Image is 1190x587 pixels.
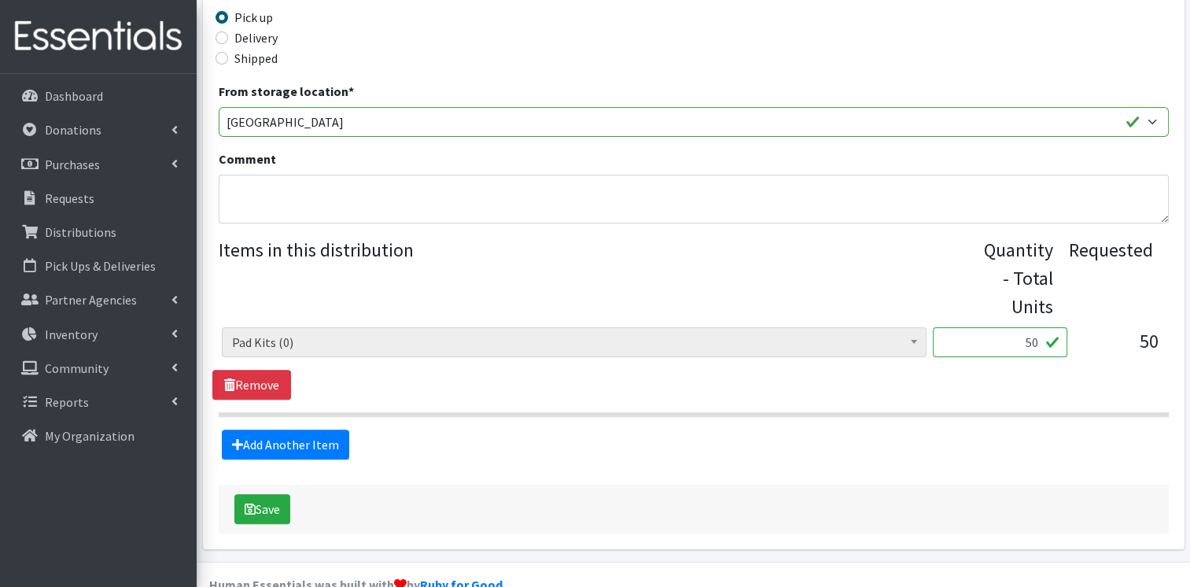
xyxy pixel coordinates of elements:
a: Inventory [6,319,190,350]
a: My Organization [6,420,190,452]
a: Add Another Item [222,430,349,460]
a: Requests [6,183,190,214]
p: Purchases [45,157,100,172]
a: Dashboard [6,80,190,112]
p: Reports [45,394,89,410]
a: Partner Agencies [6,284,190,316]
abbr: required [348,83,354,99]
div: 50 [1080,327,1159,370]
button: Save [234,494,290,524]
p: Requests [45,190,94,206]
a: Pick Ups & Deliveries [6,250,190,282]
label: Pick up [234,8,273,27]
label: From storage location [219,82,354,101]
label: Shipped [234,49,278,68]
input: Quantity [933,327,1067,357]
p: Donations [45,122,101,138]
p: My Organization [45,428,134,444]
legend: Items in this distribution [219,236,978,315]
p: Distributions [45,224,116,240]
label: Delivery [234,28,278,47]
p: Dashboard [45,88,103,104]
p: Pick Ups & Deliveries [45,258,156,274]
p: Partner Agencies [45,292,137,308]
img: HumanEssentials [6,10,190,63]
a: Purchases [6,149,190,180]
a: Distributions [6,216,190,248]
label: Comment [219,150,276,168]
a: Remove [212,370,291,400]
p: Community [45,360,109,376]
p: Inventory [45,327,98,342]
div: Quantity - Total Units [978,236,1053,321]
span: Pad Kits (0) [222,327,927,357]
a: Reports [6,386,190,418]
a: Donations [6,114,190,146]
span: Pad Kits (0) [232,331,916,353]
div: Requested [1069,236,1153,321]
a: Community [6,353,190,384]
